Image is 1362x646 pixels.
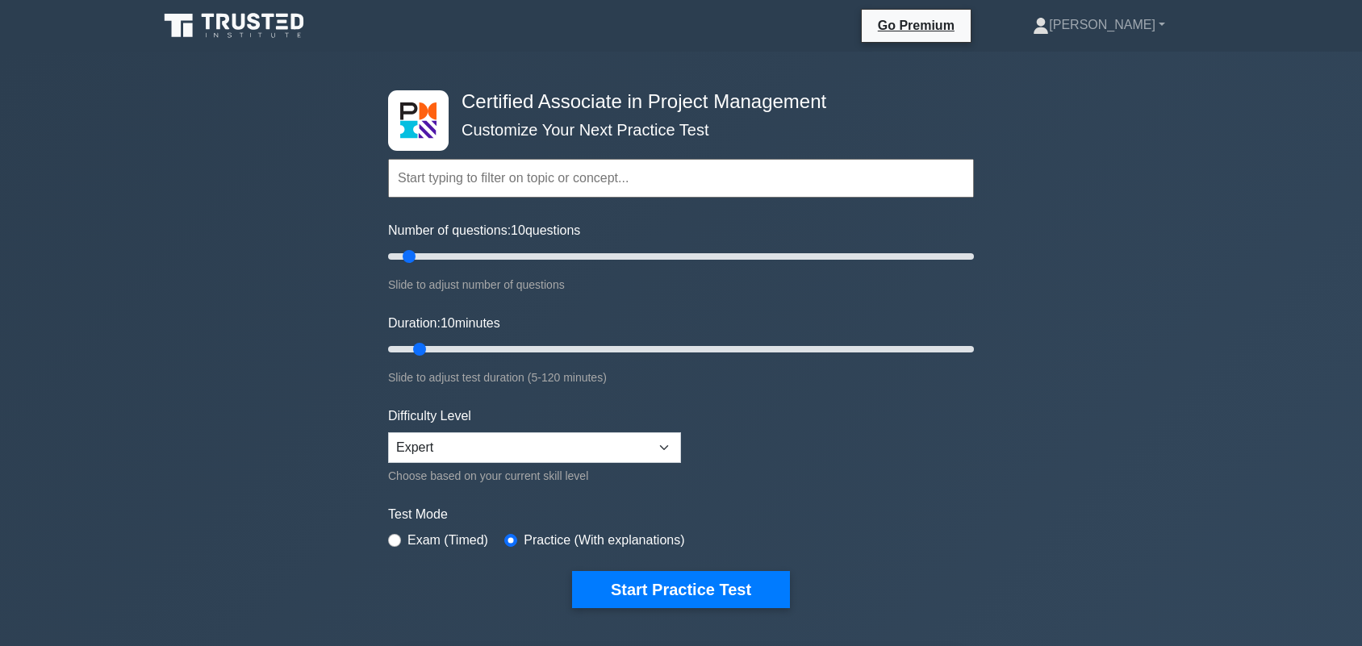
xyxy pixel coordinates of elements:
div: Choose based on your current skill level [388,466,681,486]
label: Number of questions: questions [388,221,580,240]
div: Slide to adjust number of questions [388,275,974,294]
button: Start Practice Test [572,571,790,608]
input: Start typing to filter on topic or concept... [388,159,974,198]
span: 10 [441,316,455,330]
h4: Certified Associate in Project Management [455,90,895,114]
label: Difficulty Level [388,406,471,426]
a: [PERSON_NAME] [994,9,1204,41]
div: Slide to adjust test duration (5-120 minutes) [388,368,974,387]
span: 10 [511,223,525,237]
label: Practice (With explanations) [524,531,684,550]
label: Duration: minutes [388,314,500,333]
label: Exam (Timed) [407,531,488,550]
label: Test Mode [388,505,974,524]
a: Go Premium [868,15,964,35]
